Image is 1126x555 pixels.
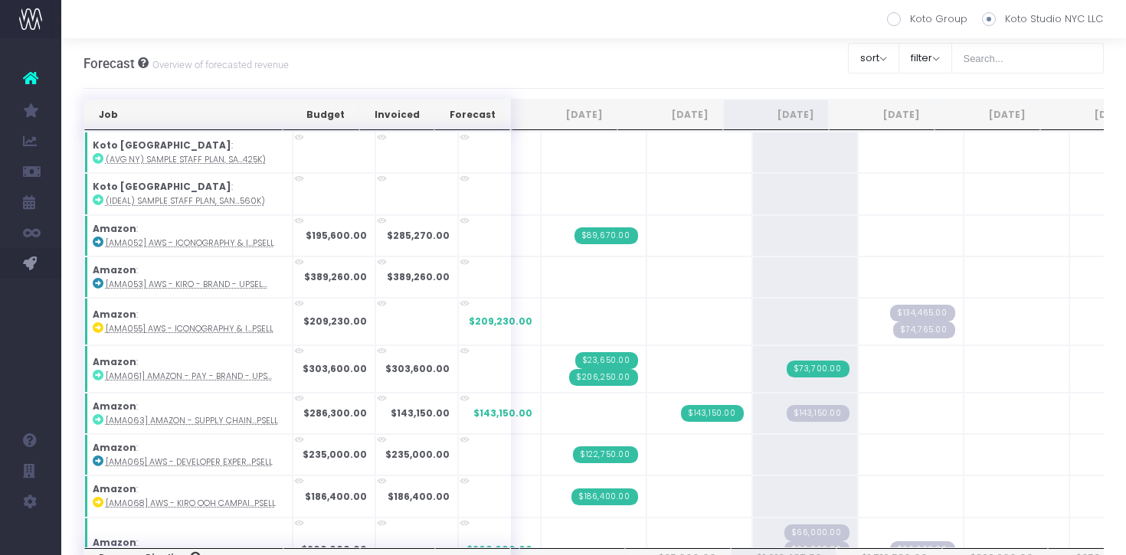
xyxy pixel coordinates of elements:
strong: Koto [GEOGRAPHIC_DATA] [93,139,231,152]
abbr: (Avg NY) Sample Staff Plan, sans ECD ($425K) [106,154,266,165]
th: Budget [283,100,358,130]
small: Overview of forecasted revenue [149,56,289,71]
abbr: [AMA061] Amazon - Pay - Brand - Upsell [106,371,272,382]
td: : [84,434,293,475]
strong: $285,270.00 [387,229,450,242]
strong: $195,600.00 [306,229,367,242]
span: Streamtime Invoice: 322 – [AMA063] Amazon - Supply Chain Services - Brand - Upsell - 1 [681,405,744,422]
span: Streamtime Invoice: 314 – [AMA061] Amazon - Pay - Brand - Upsell [575,352,638,369]
span: Streamtime Invoice: 323 – [AMA068] AWS - OOH Campaign - Campaign - Upsell [571,488,638,505]
th: Sep 25: activate to sort column ascending [723,100,829,130]
strong: $186,400.00 [388,490,450,503]
th: Job: activate to sort column ascending [84,100,283,130]
strong: $303,600.00 [385,362,450,375]
th: Jul 25: activate to sort column ascending [512,100,617,130]
strong: $235,000.00 [303,448,367,461]
strong: $389,260.00 [387,270,450,283]
strong: Amazon [93,308,136,321]
strong: $209,230.00 [303,315,367,328]
th: Forecast [434,100,510,130]
th: Oct 25: activate to sort column ascending [829,100,935,130]
span: Streamtime Invoice: 309 – [AMA052] AWS Iconography & Illustration [574,227,638,244]
td: : [84,256,293,298]
span: $143,150.00 [473,406,532,420]
td: : [84,132,293,173]
label: Koto Studio NYC LLC [982,11,1103,27]
td: : [84,393,293,434]
strong: Amazon [93,482,136,495]
span: Streamtime Invoice: 313 – [AMA061] Amazon - Pay - Brand - Upsell [569,369,638,386]
button: filter [899,43,952,73]
td: : [84,215,293,256]
abbr: [AMA053] AWS - Kiro - Brand - Upsell [106,279,267,290]
span: Streamtime Draft Invoice: null – [AMA055] AWS Iconography & Illustration Phase 2 - 2 [893,322,955,338]
abbr: [AMA055] AWS - Iconography & Illustration Phase 2 - Brand - Upsell [106,323,273,335]
strong: Amazon [93,536,136,549]
td: : [84,475,293,517]
abbr: [AMA068] AWS - Kiro OOH Campaign - Campaign - Upsell [106,498,276,509]
td: : [84,345,293,393]
span: Streamtime Draft Invoice: null – [AMA063] Amazon - Supply Chain Services - Brand - Upsell - 1 [787,405,849,422]
strong: Amazon [93,355,136,368]
strong: $303,600.00 [303,362,367,375]
img: images/default_profile_image.png [19,524,42,547]
strong: $235,000.00 [385,448,450,461]
strong: $286,300.00 [303,406,367,420]
abbr: [AMA063] Amazon - Supply Chain Services - Brand - Upsell [106,415,278,426]
abbr: [AMA065] AWS - Developer Experience Graphics - Brand - Upsell [106,456,273,468]
strong: Amazon [93,441,136,454]
input: Search... [951,43,1105,73]
button: sort [848,43,899,73]
strong: Amazon [93,263,136,276]
th: Aug 25: activate to sort column ascending [617,100,723,130]
span: Streamtime Invoice: 334 – [AMA061] Amazon - Pay - Brand - Upsell [787,361,849,377]
strong: Amazon [93,222,136,235]
span: Streamtime Draft Invoice: null – [AMA055] AWS Iconography & Illustration Phase 2 - 1 [890,305,955,322]
abbr: (Ideal) Sample Staff Plan, sans ECD ($560K) [106,195,265,207]
strong: $143,150.00 [391,406,450,420]
th: Nov 25: activate to sort column ascending [935,100,1040,130]
span: Streamtime Invoice: 318 – [AMA065] Amazon - Developer Experience Graphics - Brand - Upsell - 2 [573,446,638,463]
td: : [84,173,293,214]
strong: $186,400.00 [305,490,367,503]
span: Forecast [83,56,135,71]
label: Koto Group [887,11,967,27]
strong: Amazon [93,400,136,413]
strong: $389,260.00 [304,270,367,283]
abbr: [AMA052] AWS - Iconography & Illustration - Brand - Upsell [106,237,274,249]
span: $209,230.00 [469,315,532,328]
td: : [84,298,293,345]
strong: Koto [GEOGRAPHIC_DATA] [93,180,231,193]
th: Invoiced [359,100,434,130]
span: Streamtime Draft Invoice: null – [AMA071] Amazon - Together - Brand - Upsell [784,524,849,541]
